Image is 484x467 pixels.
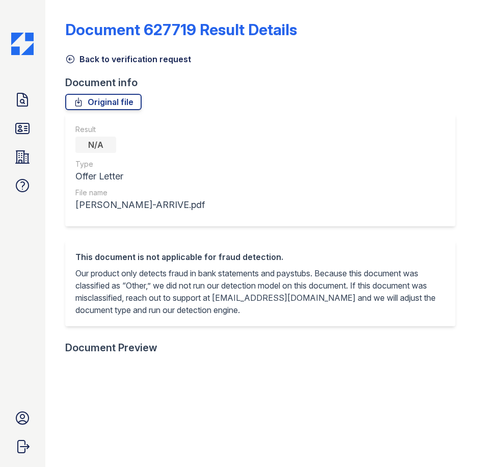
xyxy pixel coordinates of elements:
[75,169,205,184] div: Offer Letter
[65,75,464,90] div: Document info
[75,137,116,153] div: N/A
[75,188,205,198] div: File name
[75,159,205,169] div: Type
[75,198,205,212] div: [PERSON_NAME]-ARRIVE.pdf
[75,267,445,316] p: Our product only detects fraud in bank statements and paystubs. Because this document was classif...
[65,341,157,355] div: Document Preview
[75,124,205,135] div: Result
[65,53,191,65] a: Back to verification request
[11,33,34,55] img: CE_Icon_Blue-c292c112584629df590d857e76928e9f676e5b41ef8f769ba2f05ee15b207248.png
[65,20,297,39] a: Document 627719 Result Details
[65,94,142,110] a: Original file
[75,251,445,263] div: This document is not applicable for fraud detection.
